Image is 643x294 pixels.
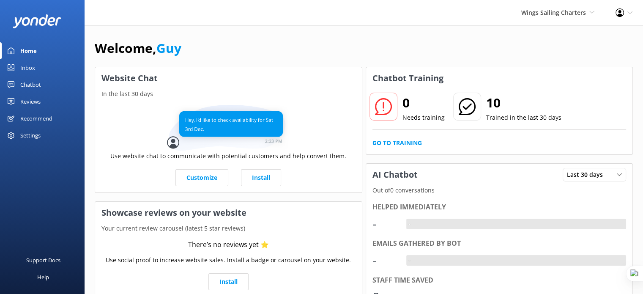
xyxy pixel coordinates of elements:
[372,238,627,249] div: Emails gathered by bot
[26,252,60,269] div: Support Docs
[37,269,49,286] div: Help
[188,239,269,250] div: There’s no reviews yet ⭐
[95,67,362,89] h3: Website Chat
[95,38,181,58] h1: Welcome,
[20,76,41,93] div: Chatbot
[20,127,41,144] div: Settings
[20,110,52,127] div: Recommend
[208,273,249,290] a: Install
[486,113,561,122] p: Trained in the last 30 days
[20,93,41,110] div: Reviews
[486,93,561,113] h2: 10
[402,93,445,113] h2: 0
[372,138,422,148] a: Go to Training
[95,202,362,224] h3: Showcase reviews on your website
[241,169,281,186] a: Install
[372,250,398,271] div: -
[406,219,413,230] div: -
[372,202,627,213] div: Helped immediately
[372,214,398,234] div: -
[20,42,37,59] div: Home
[95,224,362,233] p: Your current review carousel (latest 5 star reviews)
[567,170,608,179] span: Last 30 days
[110,151,346,161] p: Use website chat to communicate with potential customers and help convert them.
[372,275,627,286] div: Staff time saved
[20,59,35,76] div: Inbox
[175,169,228,186] a: Customize
[167,105,290,151] img: conversation...
[366,67,450,89] h3: Chatbot Training
[521,8,586,16] span: Wings Sailing Charters
[106,256,351,265] p: Use social proof to increase website sales. Install a badge or carousel on your website.
[95,89,362,99] p: In the last 30 days
[366,164,424,186] h3: AI Chatbot
[402,113,445,122] p: Needs training
[406,255,413,266] div: -
[156,39,181,57] a: Guy
[366,186,633,195] p: Out of 0 conversations
[13,14,61,28] img: yonder-white-logo.png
